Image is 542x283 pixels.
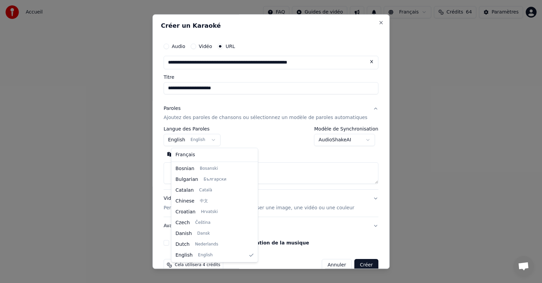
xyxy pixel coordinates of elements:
span: Czech [175,219,190,226]
span: Dansk [197,231,210,236]
span: Català [199,188,212,193]
span: Danish [175,230,192,237]
span: Bosnian [175,165,194,172]
span: Čeština [195,220,210,226]
span: Catalan [175,187,194,194]
span: Bosanski [200,166,218,171]
span: Български [204,177,226,182]
span: Chinese [175,198,194,205]
span: Dutch [175,241,190,248]
span: Bulgarian [175,176,198,183]
span: Hrvatski [201,209,218,215]
span: English [175,252,193,259]
span: Français [175,151,195,158]
span: Nederlands [195,242,218,247]
span: English [198,253,213,258]
span: Croatian [175,209,195,215]
span: 中文 [200,198,208,204]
